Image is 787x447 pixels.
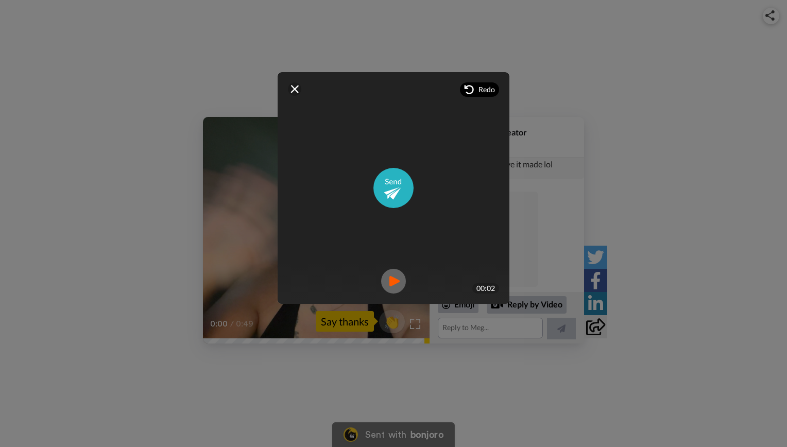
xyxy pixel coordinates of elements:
div: 00:02 [472,283,499,294]
img: ic_send_video.svg [373,168,414,208]
img: ic_close.svg [290,85,299,93]
span: Redo [478,84,495,95]
div: Redo [460,82,499,97]
img: ic_record_play.svg [381,269,406,294]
